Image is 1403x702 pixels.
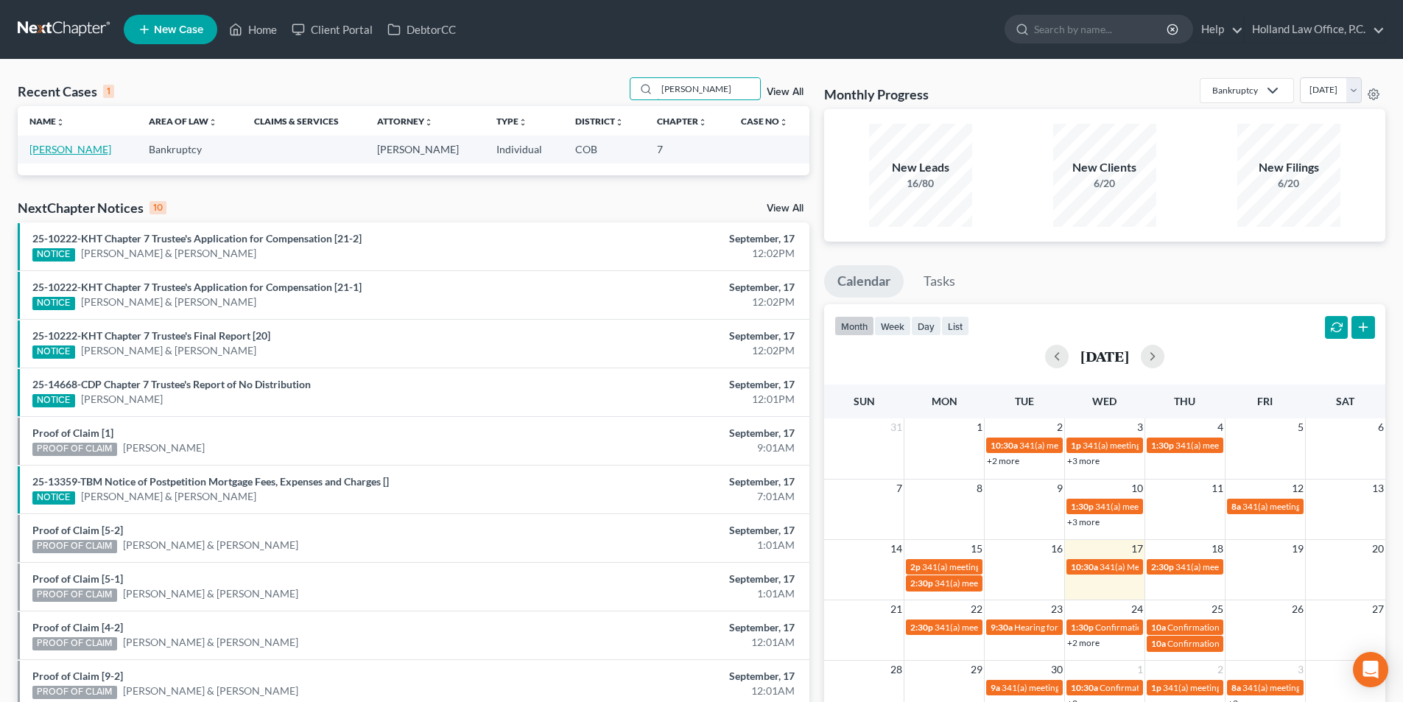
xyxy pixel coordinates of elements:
[1055,480,1064,497] span: 9
[1130,540,1144,558] span: 17
[1194,16,1243,43] a: Help
[1175,440,1318,451] span: 341(a) meeting for [PERSON_NAME]
[1151,440,1174,451] span: 1:30p
[834,316,874,336] button: month
[29,143,111,155] a: [PERSON_NAME]
[991,682,1000,693] span: 9a
[1130,480,1144,497] span: 10
[1071,440,1081,451] span: 1p
[1019,440,1240,451] span: 341(a) meeting for [PERSON_NAME] & [PERSON_NAME]
[32,443,117,456] div: PROOF OF CLAIM
[550,620,795,635] div: September, 17
[1242,501,1385,512] span: 341(a) meeting for [PERSON_NAME]
[874,316,911,336] button: week
[18,199,166,217] div: NextChapter Notices
[32,540,117,553] div: PROOF OF CLAIM
[1100,561,1242,572] span: 341(a) Meeting for [PERSON_NAME]
[32,589,117,602] div: PROOF OF CLAIM
[81,295,256,309] a: [PERSON_NAME] & [PERSON_NAME]
[1067,637,1100,648] a: +2 more
[32,475,389,488] a: 25-13359-TBM Notice of Postpetition Mortgage Fees, Expenses and Charges []
[18,83,114,100] div: Recent Cases
[1212,84,1258,96] div: Bankruptcy
[1071,682,1098,693] span: 10:30a
[123,440,205,455] a: [PERSON_NAME]
[741,116,788,127] a: Case Nounfold_more
[1174,395,1195,407] span: Thu
[779,118,788,127] i: unfold_more
[222,16,284,43] a: Home
[1290,540,1305,558] span: 19
[550,669,795,684] div: September, 17
[32,427,113,439] a: Proof of Claim [1]
[645,136,729,163] td: 7
[767,203,804,214] a: View All
[550,474,795,489] div: September, 17
[1136,661,1144,678] span: 1
[1353,652,1388,687] div: Open Intercom Messenger
[932,395,957,407] span: Mon
[32,378,311,390] a: 25-14668-CDP Chapter 7 Trustee's Report of No Distribution
[56,118,65,127] i: unfold_more
[123,538,298,552] a: [PERSON_NAME] & [PERSON_NAME]
[1371,540,1385,558] span: 20
[1130,600,1144,618] span: 24
[1092,395,1117,407] span: Wed
[123,586,298,601] a: [PERSON_NAME] & [PERSON_NAME]
[496,116,527,127] a: Typeunfold_more
[1080,348,1129,364] h2: [DATE]
[975,480,984,497] span: 8
[550,246,795,261] div: 12:02PM
[1336,395,1354,407] span: Sat
[1296,661,1305,678] span: 3
[1151,682,1161,693] span: 1p
[208,118,217,127] i: unfold_more
[81,392,163,407] a: [PERSON_NAME]
[1049,540,1064,558] span: 16
[1237,176,1340,191] div: 6/20
[550,295,795,309] div: 12:02PM
[910,578,933,589] span: 2:30p
[123,635,298,650] a: [PERSON_NAME] & [PERSON_NAME]
[485,136,563,163] td: Individual
[1095,622,1382,633] span: Confirmation hearing for Broc Charleston second case & [PERSON_NAME]
[1083,440,1303,451] span: 341(a) meeting for [PERSON_NAME] & [PERSON_NAME]
[1290,480,1305,497] span: 12
[1067,455,1100,466] a: +3 more
[103,85,114,98] div: 1
[1257,395,1273,407] span: Fri
[550,572,795,586] div: September, 17
[1376,418,1385,436] span: 6
[32,281,362,293] a: 25-10222-KHT Chapter 7 Trustee's Application for Compensation [21-1]
[81,489,256,504] a: [PERSON_NAME] & [PERSON_NAME]
[154,24,203,35] span: New Case
[991,440,1018,451] span: 10:30a
[1231,682,1241,693] span: 8a
[32,297,75,310] div: NOTICE
[550,426,795,440] div: September, 17
[550,538,795,552] div: 1:01AM
[1163,682,1383,693] span: 341(a) meeting for [PERSON_NAME] & [PERSON_NAME]
[969,540,984,558] span: 15
[32,394,75,407] div: NOTICE
[910,561,921,572] span: 2p
[889,661,904,678] span: 28
[550,523,795,538] div: September, 17
[1071,622,1094,633] span: 1:30p
[1290,600,1305,618] span: 26
[424,118,433,127] i: unfold_more
[1034,15,1169,43] input: Search by name...
[32,524,123,536] a: Proof of Claim [5-2]
[1067,516,1100,527] a: +3 more
[1136,418,1144,436] span: 3
[550,635,795,650] div: 12:01AM
[32,572,123,585] a: Proof of Claim [5-1]
[869,159,972,176] div: New Leads
[1231,501,1241,512] span: 8a
[81,246,256,261] a: [PERSON_NAME] & [PERSON_NAME]
[1053,176,1156,191] div: 6/20
[242,106,365,136] th: Claims & Services
[32,491,75,505] div: NOTICE
[889,540,904,558] span: 14
[889,600,904,618] span: 21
